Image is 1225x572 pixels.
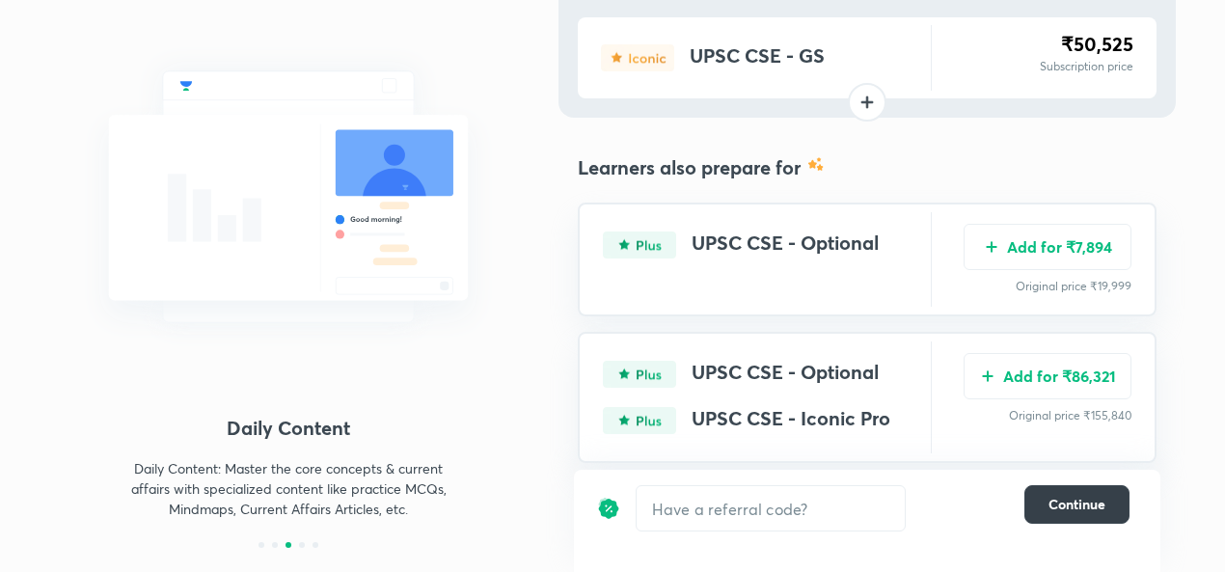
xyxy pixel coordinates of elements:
[964,278,1131,295] p: Original price ₹19,999
[692,361,879,388] h4: UPSC CSE - Optional
[964,353,1131,399] button: Add for ₹86,321
[984,239,999,255] img: add
[603,232,676,259] img: type
[65,414,512,443] h4: Daily Content
[1040,58,1133,75] p: Subscription price
[964,224,1131,270] button: Add for ₹7,894
[964,407,1131,424] p: Original price ₹155,840
[692,232,879,259] h4: UPSC CSE - Optional
[690,44,825,71] h4: UPSC CSE - GS
[692,407,890,434] h4: UPSC CSE - Iconic Pro
[637,486,905,531] input: Have a referral code?
[597,485,620,531] img: discount
[578,156,801,179] h4: Learners also prepare for
[980,368,995,384] img: add
[603,407,676,434] img: type
[121,458,456,519] p: Daily Content: Master the core concepts & current affairs with specialized content like practice ...
[1048,495,1105,514] span: Continue
[808,156,824,172] img: combo
[1061,31,1133,57] span: ₹50,525
[1024,485,1130,524] button: Continue
[603,361,676,388] img: type
[601,44,674,71] img: type
[65,29,512,365] img: chat_with_educator_6cb3c64761.svg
